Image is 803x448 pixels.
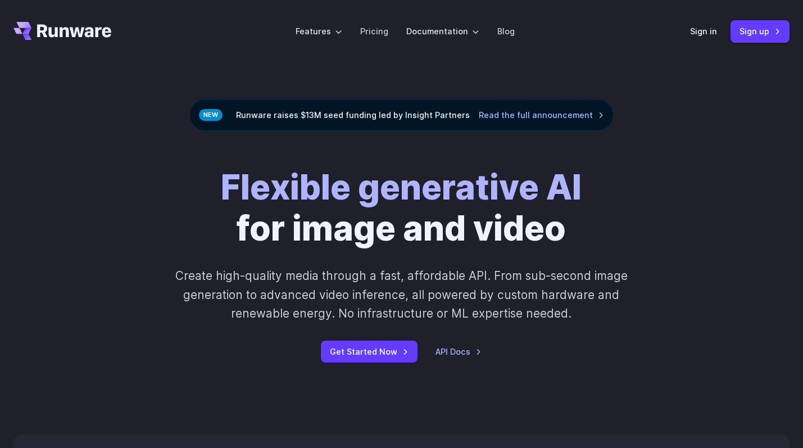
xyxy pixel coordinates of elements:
a: Read the full announcement [479,108,604,121]
a: Sign in [690,25,717,38]
div: Runware raises $13M seed funding led by Insight Partners [189,99,614,131]
a: Sign up [731,20,790,42]
label: Documentation [406,25,479,38]
a: Go to / [13,22,111,40]
a: Pricing [360,25,388,38]
label: Features [296,25,342,38]
a: API Docs [435,345,482,358]
h1: for image and video [221,167,582,248]
a: Get Started Now [321,341,418,363]
strong: Flexible generative AI [221,166,582,208]
a: Blog [497,25,515,38]
p: Create high-quality media through a fast, affordable API. From sub-second image generation to adv... [153,266,650,323]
